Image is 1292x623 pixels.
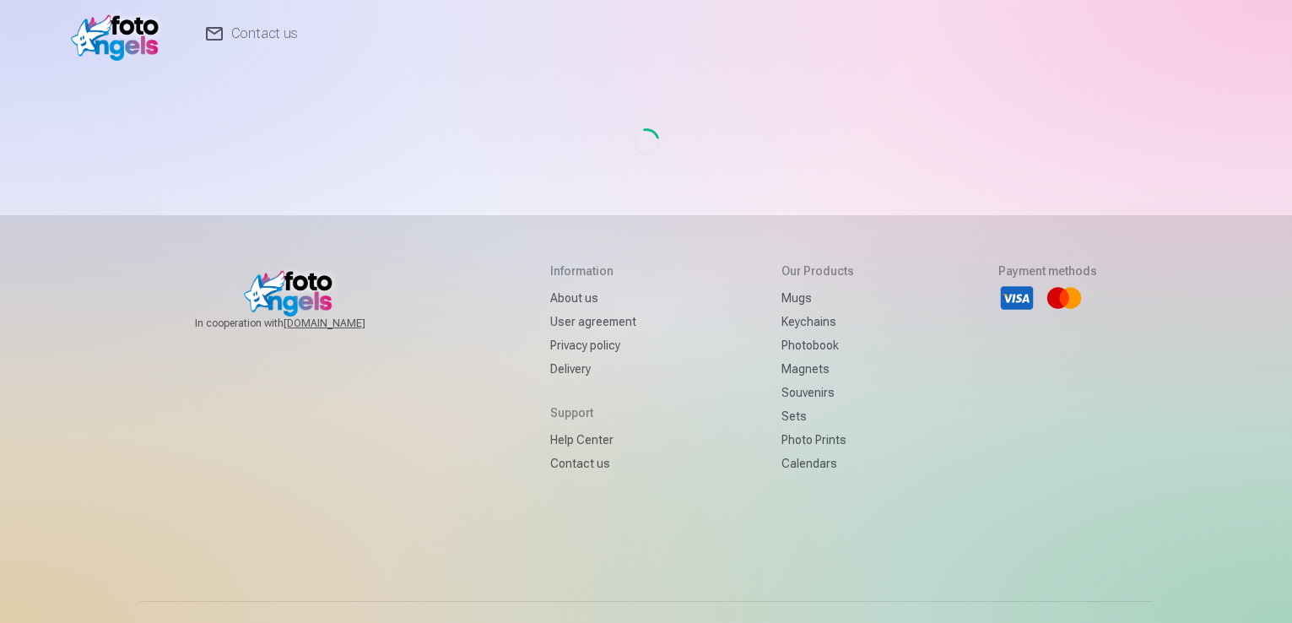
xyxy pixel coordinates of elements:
[781,357,854,381] a: Magnets
[550,452,636,475] a: Contact us
[781,310,854,333] a: Keychains
[781,428,854,452] a: Photo prints
[71,7,168,61] img: /v1
[998,263,1097,279] h5: Payment methods
[195,317,406,330] span: In cooperation with
[550,404,636,421] h5: Support
[781,404,854,428] a: Sets
[284,317,406,330] a: [DOMAIN_NAME]
[550,428,636,452] a: Help Center
[781,263,854,279] h5: Our products
[781,452,854,475] a: Calendars
[781,333,854,357] a: Photobook
[781,381,854,404] a: Souvenirs
[550,333,636,357] a: Privacy policy
[1046,279,1083,317] li: Mastercard
[550,263,636,279] h5: Information
[550,286,636,310] a: About us
[550,357,636,381] a: Delivery
[550,310,636,333] a: User agreement
[998,279,1035,317] li: Visa
[781,286,854,310] a: Mugs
